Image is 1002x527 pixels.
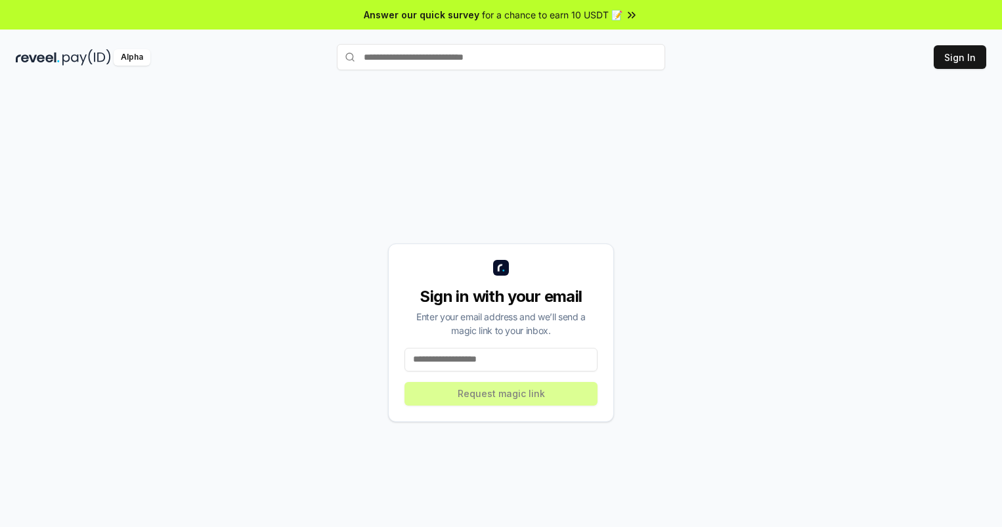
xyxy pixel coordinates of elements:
div: Sign in with your email [404,286,598,307]
div: Enter your email address and we’ll send a magic link to your inbox. [404,310,598,337]
img: pay_id [62,49,111,66]
span: Answer our quick survey [364,8,479,22]
img: logo_small [493,260,509,276]
img: reveel_dark [16,49,60,66]
span: for a chance to earn 10 USDT 📝 [482,8,622,22]
div: Alpha [114,49,150,66]
button: Sign In [934,45,986,69]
